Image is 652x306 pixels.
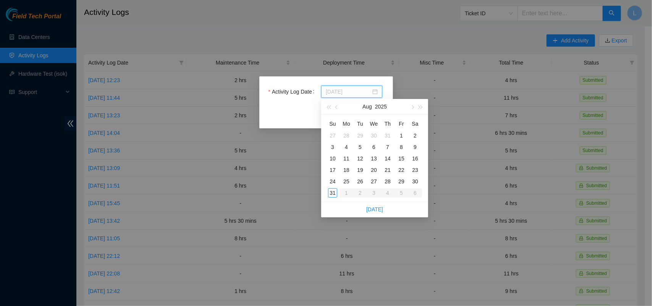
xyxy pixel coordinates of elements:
div: 1 [397,131,406,140]
td: 2025-08-17 [326,164,340,176]
th: Su [326,118,340,130]
td: 2025-08-10 [326,153,340,164]
td: 2025-08-15 [395,153,408,164]
td: 2025-08-26 [353,176,367,187]
div: 8 [397,142,406,152]
div: 11 [342,154,351,163]
div: 20 [369,165,379,175]
div: 21 [383,165,392,175]
th: Sa [408,118,422,130]
div: 31 [328,188,337,198]
div: 7 [383,142,392,152]
td: 2025-08-08 [395,141,408,153]
div: 25 [342,177,351,186]
div: 5 [356,142,365,152]
div: 29 [397,177,406,186]
td: 2025-07-27 [326,130,340,141]
div: 4 [342,142,351,152]
div: 14 [383,154,392,163]
td: 2025-07-28 [340,130,353,141]
td: 2025-08-04 [340,141,353,153]
td: 2025-08-03 [326,141,340,153]
div: 13 [369,154,379,163]
td: 2025-08-09 [408,141,422,153]
div: 31 [383,131,392,140]
td: 2025-08-21 [381,164,395,176]
td: 2025-08-30 [408,176,422,187]
td: 2025-08-22 [395,164,408,176]
td: 2025-08-23 [408,164,422,176]
td: 2025-08-28 [381,176,395,187]
th: Fr [395,118,408,130]
td: 2025-07-29 [353,130,367,141]
div: 2 [411,131,420,140]
div: 27 [328,131,337,140]
div: 30 [411,177,420,186]
div: 19 [356,165,365,175]
button: 2025 [375,99,387,114]
div: 27 [369,177,379,186]
th: We [367,118,381,130]
div: 12 [356,154,365,163]
div: 6 [369,142,379,152]
td: 2025-08-11 [340,153,353,164]
a: [DATE] [366,206,383,212]
td: 2025-08-16 [408,153,422,164]
div: 29 [356,131,365,140]
td: 2025-08-02 [408,130,422,141]
td: 2025-08-29 [395,176,408,187]
td: 2025-08-19 [353,164,367,176]
td: 2025-08-06 [367,141,381,153]
div: 28 [342,131,351,140]
td: 2025-08-13 [367,153,381,164]
td: 2025-08-18 [340,164,353,176]
div: 10 [328,154,337,163]
div: 16 [411,154,420,163]
div: 22 [397,165,406,175]
div: 26 [356,177,365,186]
td: 2025-07-31 [381,130,395,141]
input: Activity Log Date [326,87,371,96]
th: Th [381,118,395,130]
td: 2025-08-14 [381,153,395,164]
div: 9 [411,142,420,152]
td: 2025-08-12 [353,153,367,164]
div: 17 [328,165,337,175]
div: 24 [328,177,337,186]
button: Aug [362,99,372,114]
td: 2025-08-24 [326,176,340,187]
td: 2025-08-27 [367,176,381,187]
td: 2025-08-25 [340,176,353,187]
div: 18 [342,165,351,175]
td: 2025-08-07 [381,141,395,153]
td: 2025-08-01 [395,130,408,141]
div: 30 [369,131,379,140]
td: 2025-08-31 [326,187,340,199]
td: 2025-08-20 [367,164,381,176]
div: 23 [411,165,420,175]
div: 28 [383,177,392,186]
td: 2025-08-05 [353,141,367,153]
th: Mo [340,118,353,130]
td: 2025-07-30 [367,130,381,141]
label: Activity Log Date [269,86,317,98]
th: Tu [353,118,367,130]
div: 15 [397,154,406,163]
div: 3 [328,142,337,152]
